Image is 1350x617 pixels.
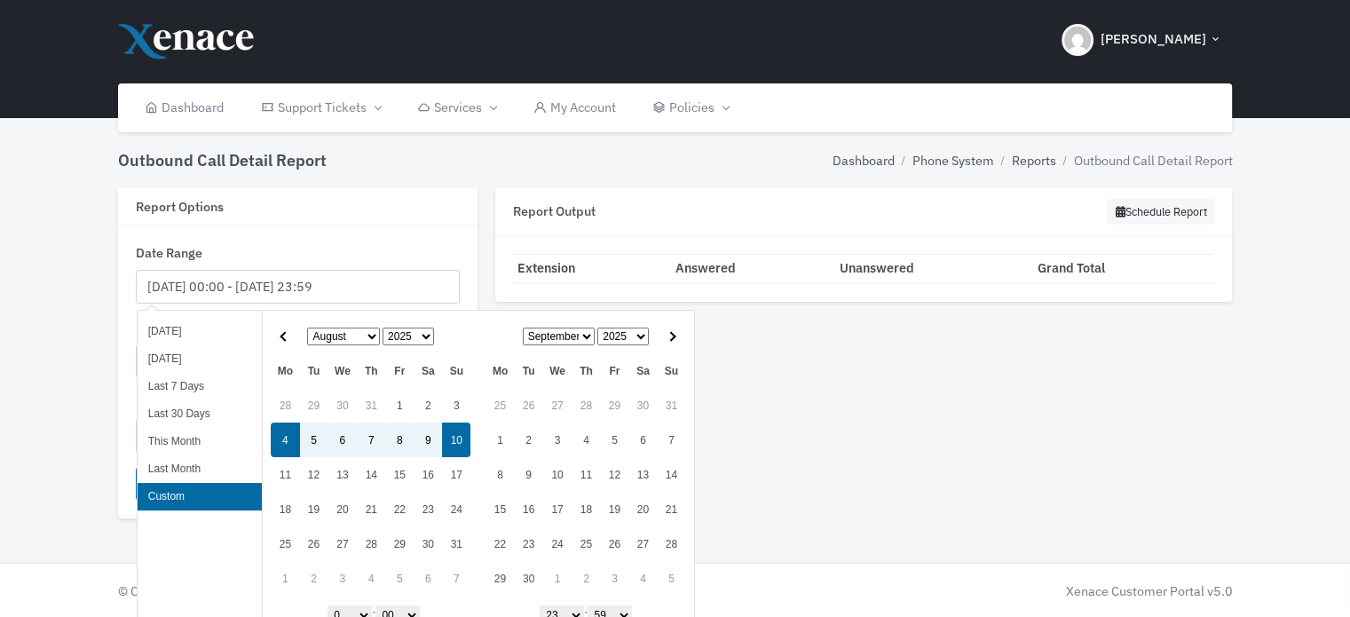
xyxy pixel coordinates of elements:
td: 25 [572,526,600,561]
td: 1 [486,423,514,457]
td: 4 [628,561,657,596]
td: 29 [486,561,514,596]
a: Policies [635,83,747,132]
td: 4 [357,561,385,596]
td: 6 [328,423,358,457]
td: 30 [414,526,442,561]
th: We [328,353,358,388]
li: Last Month [138,455,262,483]
td: 24 [442,492,470,526]
td: 3 [600,561,628,596]
button: [PERSON_NAME] [1051,9,1232,71]
li: [DATE] [138,345,262,373]
td: 10 [543,457,572,492]
a: Reports [1011,151,1055,170]
td: 5 [385,561,414,596]
th: Th [357,353,385,388]
td: 14 [357,457,385,492]
td: 3 [543,423,572,457]
td: 11 [572,457,600,492]
td: 20 [628,492,657,526]
a: My Account [515,83,635,132]
td: 2 [572,561,600,596]
td: 28 [572,388,600,423]
th: Mo [486,353,514,388]
td: 29 [385,526,414,561]
td: 2 [515,423,543,457]
td: 25 [486,388,514,423]
td: 19 [300,492,328,526]
h4: Outbound Call Detail Report [118,151,327,170]
td: 3 [442,388,470,423]
td: 26 [300,526,328,561]
span: [PERSON_NAME] [1100,29,1205,50]
li: Outbound Call Detail Report [1055,151,1232,170]
th: Sa [628,353,657,388]
td: 1 [271,561,299,596]
a: Phone System [912,151,993,170]
td: 10 [442,423,470,457]
td: 13 [328,457,358,492]
label: Extension Groups [136,392,239,412]
th: Grand Total [1033,254,1214,283]
td: 24 [543,526,572,561]
li: This Month [138,428,262,455]
td: 8 [486,457,514,492]
td: 30 [515,561,543,596]
td: 29 [600,388,628,423]
button: Schedule Report [1107,199,1214,225]
td: 4 [572,423,600,457]
td: 21 [357,492,385,526]
th: Su [657,353,685,388]
th: We [543,353,572,388]
li: Last 30 Days [138,400,262,428]
td: 5 [600,423,628,457]
td: 2 [414,388,442,423]
th: Sa [414,353,442,388]
th: Answered [671,254,835,283]
td: 13 [628,457,657,492]
label: Extensions [136,318,200,337]
label: Date Range [136,243,202,263]
td: 27 [628,526,657,561]
td: 3 [328,561,358,596]
td: 14 [657,457,685,492]
th: Extension [513,254,671,283]
td: 7 [657,423,685,457]
td: 1 [385,388,414,423]
td: 28 [271,388,299,423]
td: 31 [442,526,470,561]
td: 19 [600,492,628,526]
a: Dashboard [127,83,243,132]
td: 31 [357,388,385,423]
td: 26 [600,526,628,561]
td: 1 [543,561,572,596]
td: 25 [271,526,299,561]
td: 5 [657,561,685,596]
td: 28 [657,526,685,561]
li: Last 7 Days [138,373,262,400]
td: 23 [515,526,543,561]
td: 15 [486,492,514,526]
th: Su [442,353,470,388]
th: Tu [515,353,543,388]
td: 2 [300,561,328,596]
td: 17 [442,457,470,492]
td: 9 [414,423,442,457]
button: Generate report [136,467,249,502]
td: 21 [657,492,685,526]
td: 20 [328,492,358,526]
td: 27 [328,526,358,561]
th: Mo [271,353,299,388]
a: Dashboard [832,151,894,170]
a: Support Tickets [242,83,399,132]
td: 18 [572,492,600,526]
div: © Copyright 2025 Xenace Ltd [109,581,675,601]
td: 30 [628,388,657,423]
td: 8 [385,423,414,457]
th: Unanswered [835,254,1033,283]
td: 5 [300,423,328,457]
td: 28 [357,526,385,561]
td: 18 [271,492,299,526]
td: 6 [414,561,442,596]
